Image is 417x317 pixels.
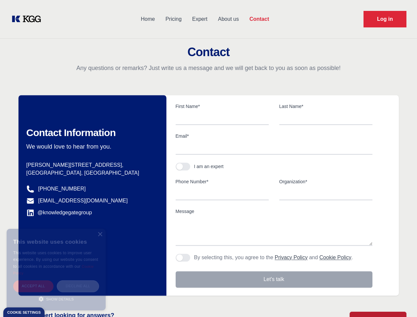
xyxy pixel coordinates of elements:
[279,178,372,185] label: Organization*
[26,161,156,169] p: [PERSON_NAME][STREET_ADDRESS],
[213,11,244,28] a: About us
[13,251,98,269] span: This website uses cookies to improve user experience. By using our website you consent to all coo...
[13,264,94,275] a: Cookie Policy
[135,11,160,28] a: Home
[194,163,224,170] div: I am an expert
[26,169,156,177] p: [GEOGRAPHIC_DATA], [GEOGRAPHIC_DATA]
[13,280,53,292] div: Accept all
[26,209,92,217] a: @knowledgegategroup
[176,133,372,139] label: Email*
[8,46,409,59] h2: Contact
[187,11,213,28] a: Expert
[57,280,99,292] div: Decline all
[11,14,46,24] a: KOL Knowledge Platform: Talk to Key External Experts (KEE)
[279,103,372,110] label: Last Name*
[176,271,372,288] button: Let's talk
[46,297,74,301] span: Show details
[97,232,102,237] div: Close
[275,255,308,260] a: Privacy Policy
[38,197,128,205] a: [EMAIL_ADDRESS][DOMAIN_NAME]
[194,254,353,262] p: By selecting this, you agree to the and .
[7,311,41,314] div: Cookie settings
[176,103,269,110] label: First Name*
[26,127,156,139] h2: Contact Information
[364,11,406,27] a: Request Demo
[8,64,409,72] p: Any questions or remarks? Just write us a message and we will get back to you as soon as possible!
[38,185,86,193] a: [PHONE_NUMBER]
[160,11,187,28] a: Pricing
[176,178,269,185] label: Phone Number*
[176,208,372,215] label: Message
[26,143,156,151] p: We would love to hear from you.
[13,296,99,302] div: Show details
[13,234,99,250] div: This website uses cookies
[244,11,274,28] a: Contact
[384,285,417,317] iframe: Chat Widget
[319,255,351,260] a: Cookie Policy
